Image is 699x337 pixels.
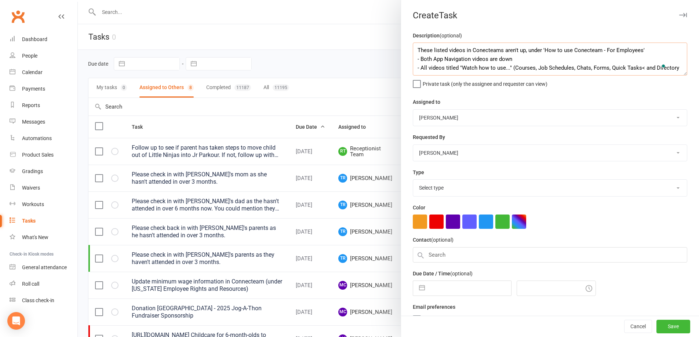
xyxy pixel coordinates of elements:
a: Workouts [10,196,77,213]
a: Payments [10,81,77,97]
div: Payments [22,86,45,92]
a: Gradings [10,163,77,180]
a: Clubworx [9,7,27,26]
div: What's New [22,234,48,240]
a: Tasks [10,213,77,229]
div: Create Task [401,10,699,21]
small: (optional) [450,271,473,276]
label: Description [413,32,462,40]
small: (optional) [440,33,462,39]
a: Dashboard [10,31,77,48]
div: People [22,53,37,59]
label: Email preferences [413,303,455,311]
a: Messages [10,114,77,130]
div: Product Sales [22,152,54,158]
a: Reports [10,97,77,114]
div: Workouts [22,201,44,207]
small: (optional) [431,237,454,243]
div: Tasks [22,218,36,224]
a: People [10,48,77,64]
label: Assigned to [413,98,440,106]
div: Waivers [22,185,40,191]
a: Class kiosk mode [10,292,77,309]
div: Class check-in [22,297,54,303]
div: Messages [22,119,45,125]
span: Private task (only the assignee and requester can view) [423,78,547,87]
div: General attendance [22,264,67,270]
div: Reports [22,102,40,108]
a: Calendar [10,64,77,81]
div: Calendar [22,69,43,75]
div: Dashboard [22,36,47,42]
a: Automations [10,130,77,147]
span: Send reminder email [423,314,469,322]
a: Waivers [10,180,77,196]
a: What's New [10,229,77,246]
a: Roll call [10,276,77,292]
label: Color [413,204,425,212]
div: Gradings [22,168,43,174]
textarea: To enrich screen reader interactions, please activate Accessibility in Grammarly extension settings [413,43,687,76]
button: Save [656,320,690,333]
div: Roll call [22,281,39,287]
label: Due Date / Time [413,270,473,278]
label: Type [413,168,424,176]
button: Cancel [624,320,652,333]
input: Search [413,247,687,263]
label: Contact [413,236,454,244]
div: Automations [22,135,52,141]
a: General attendance kiosk mode [10,259,77,276]
div: Open Intercom Messenger [7,312,25,330]
a: Product Sales [10,147,77,163]
label: Requested By [413,133,445,141]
